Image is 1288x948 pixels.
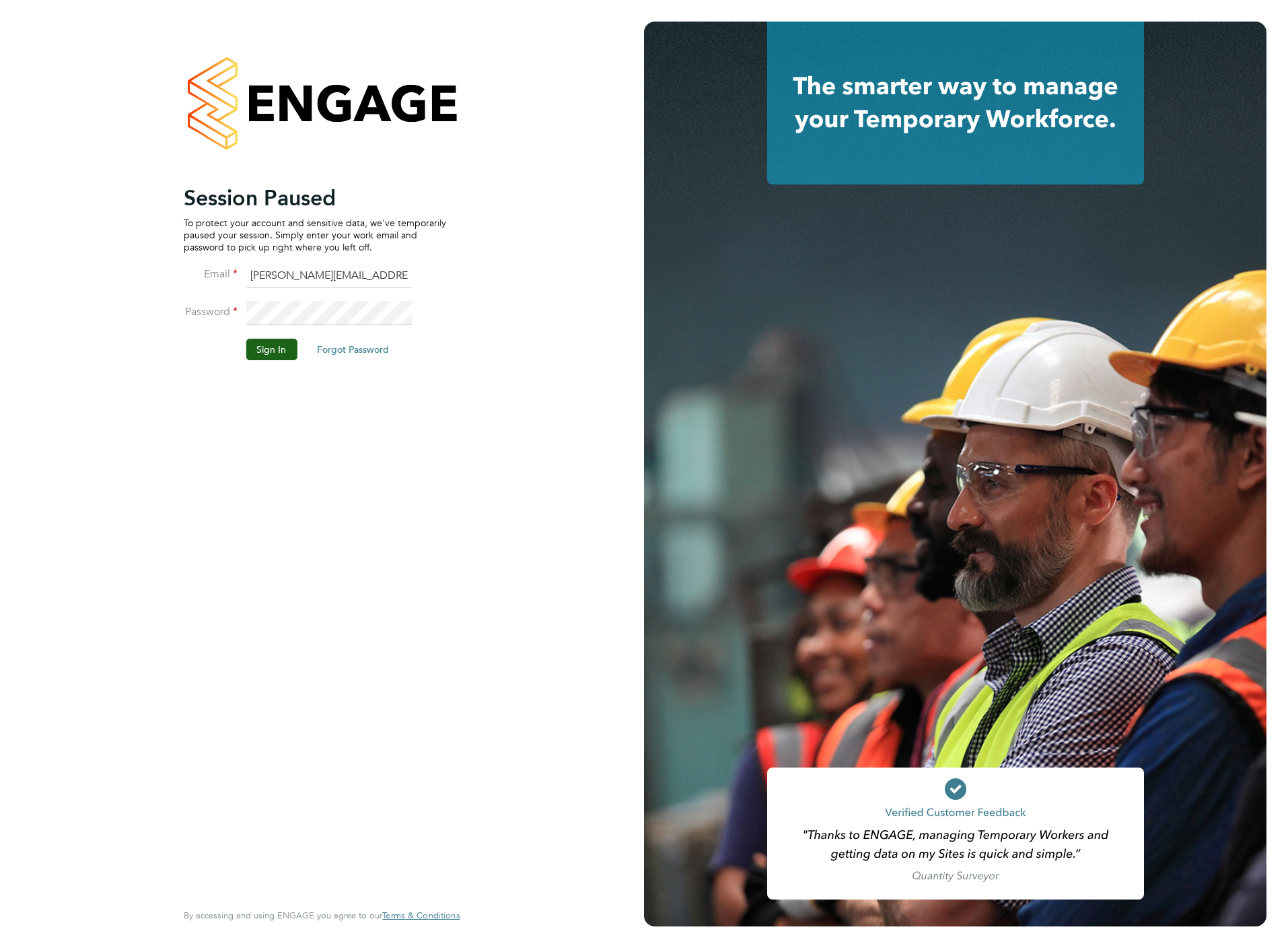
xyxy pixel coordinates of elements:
label: Email [184,267,238,281]
span: By accessing and using ENGAGE you agree to our [184,910,460,921]
span: Terms & Conditions [382,910,460,921]
label: Password [184,305,238,319]
button: Forgot Password [306,339,400,360]
h2: Session Paused [184,184,446,211]
p: To protect your account and sensitive data, we've temporarily paused your session. Simply enter y... [184,217,446,254]
input: Enter your work email... [246,264,412,288]
a: Terms & Conditions [382,910,460,921]
button: Sign In [246,339,297,360]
